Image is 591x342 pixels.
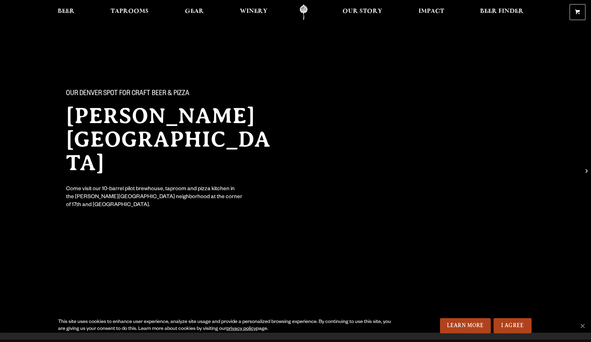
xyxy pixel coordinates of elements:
[480,9,524,14] span: Beer Finder
[106,4,153,20] a: Taprooms
[338,4,387,20] a: Our Story
[58,9,75,14] span: Beer
[66,104,282,175] h2: [PERSON_NAME][GEOGRAPHIC_DATA]
[235,4,272,20] a: Winery
[53,4,79,20] a: Beer
[185,9,204,14] span: Gear
[494,318,532,333] a: I Agree
[66,90,189,99] span: Our Denver spot for craft beer & pizza
[66,186,243,210] div: Come visit our 10-barrel pilot brewhouse, taproom and pizza kitchen in the [PERSON_NAME][GEOGRAPH...
[111,9,149,14] span: Taprooms
[240,9,268,14] span: Winery
[291,4,317,20] a: Odell Home
[226,326,256,332] a: privacy policy
[476,4,528,20] a: Beer Finder
[440,318,491,333] a: Learn More
[419,9,444,14] span: Impact
[180,4,208,20] a: Gear
[343,9,382,14] span: Our Story
[414,4,449,20] a: Impact
[58,319,392,333] div: This site uses cookies to enhance user experience, analyze site usage and provide a personalized ...
[579,322,586,329] span: No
